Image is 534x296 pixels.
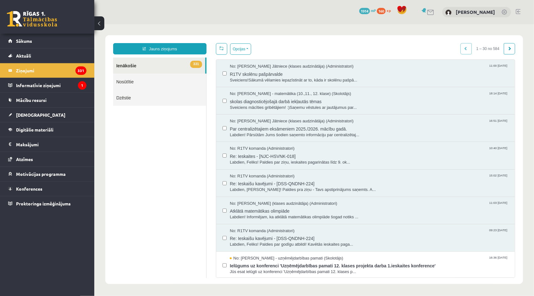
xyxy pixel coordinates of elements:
[135,231,249,237] span: No: [PERSON_NAME] - uzņēmējdarbības pamati (Skolotājs)
[394,39,414,44] span: 11:00 [DATE]
[135,53,414,59] span: Sveiciens!Sākumā vēlamies iepazīstināt ar to, kāda ir skolēnu pašpā...
[16,112,65,118] span: [DEMOGRAPHIC_DATA]
[359,8,370,14] span: 1914
[135,94,414,114] a: No: [PERSON_NAME] Jātniece (klases audzinātāja) (Administratori) 16:51 [DATE] Par centralizētajie...
[78,81,86,90] i: 1
[8,122,86,137] a: Digitālie materiāli
[394,149,414,154] span: 15:02 [DATE]
[135,39,414,59] a: No: [PERSON_NAME] Jātniece (klases audzinātāja) (Administratori) 11:00 [DATE] R1TV skolēnu pašpār...
[456,9,495,15] a: [PERSON_NAME]
[8,48,86,63] a: Aktuāli
[377,19,410,30] span: 1 – 30 no 584
[16,53,31,59] span: Aktuāli
[16,127,53,132] span: Digitālie materiāli
[8,63,86,78] a: Ziņojumi331
[16,186,42,192] span: Konferences
[135,94,259,100] span: No: [PERSON_NAME] Jātniece (klases audzinātāja) (Administratori)
[16,63,86,78] legend: Ziņojumi
[359,8,376,13] a: 1914 mP
[135,190,414,196] span: Labdien! Informējam, ka atklātā matemātikas olimpiāde šogad notiks ...
[19,19,112,30] a: Jauns ziņojums
[135,73,414,81] span: skolas diagnosticējošajā darbā iekļautās tēmas
[387,8,391,13] span: xp
[16,78,86,92] legend: Informatīvie ziņojumi
[377,8,394,13] a: 160 xp
[136,19,157,31] button: Opcijas
[135,149,414,169] a: No: R1TV komanda (Administratori) 15:02 [DATE] Re: Ieskaišu kavējumi - [DSS-QNDNH-224] Labdien, [...
[135,39,259,45] span: No: [PERSON_NAME] Jātniece (klases audzinātāja) (Administratori)
[135,176,243,182] span: No: [PERSON_NAME] (klases audzinātāja) (Administratori)
[16,38,32,44] span: Sākums
[8,34,86,48] a: Sākums
[135,67,414,86] a: No: [PERSON_NAME] - matemātika (10.,11., 12. klase) (Skolotājs) 18:14 [DATE] skolas diagnosticējo...
[8,108,86,122] a: [DEMOGRAPHIC_DATA]
[135,217,414,223] span: Labdien, Feliks! Paldies par godīgu atbildi! Kavētās ieskaites paga...
[394,67,414,71] span: 18:14 [DATE]
[135,204,200,210] span: No: R1TV komanda (Administratori)
[16,171,66,177] span: Motivācijas programma
[8,167,86,181] a: Motivācijas programma
[394,121,414,126] span: 10:40 [DATE]
[8,93,86,107] a: Mācību resursi
[135,209,414,217] span: Re: Ieskaišu kavējumi - [DSS-QNDNH-224]
[96,36,108,44] span: 331
[7,11,57,27] a: Rīgas 1. Tālmācības vidusskola
[16,137,86,152] legend: Maksājumi
[135,108,414,114] span: Labdien! Pārsūtām Jums šodien saņemto informāciju par centralizētaj...
[135,245,414,251] span: Jūs esat ielūgti uz konferenci 'Uzņēmējdarbības pamati 12. klases p...
[135,67,257,73] span: No: [PERSON_NAME] - matemātika (10.,11., 12. klase) (Skolotājs)
[75,66,86,75] i: 331
[135,155,414,163] span: Re: Ieskaišu kavējumi - [DSS-QNDNH-224]
[135,121,200,127] span: No: R1TV komanda (Administratori)
[394,231,414,236] span: 16:36 [DATE]
[394,204,414,209] span: 09:23 [DATE]
[16,201,71,206] span: Proktoringa izmēģinājums
[135,135,414,141] span: Labdien, Feliks! Paldies par ziņu, ieskaites pagarinātas līdz 9. ok...
[8,182,86,196] a: Konferences
[135,100,414,108] span: Par centralizētajiem eksāmeniem 2025./2026. mācību gadā.
[135,176,414,196] a: No: [PERSON_NAME] (klases audzinātāja) (Administratori) 11:03 [DATE] Atklātā matemātikas olimpiād...
[394,176,414,181] span: 11:03 [DATE]
[16,97,47,103] span: Mācību resursi
[371,8,376,13] span: mP
[445,9,452,16] img: Feliks Vladimirovs
[377,8,386,14] span: 160
[135,81,414,87] span: Sveiciens mācīties gribētājiem! :)Saņemu vēstules ar jautājumus par...
[8,196,86,211] a: Proktoringa izmēģinājums
[8,137,86,152] a: Maksājumi
[16,156,33,162] span: Atzīmes
[8,78,86,92] a: Informatīvie ziņojumi1
[135,231,414,251] a: No: [PERSON_NAME] - uzņēmējdarbības pamati (Skolotājs) 16:36 [DATE] Ielūgums uz konferenci 'Uzņēm...
[8,152,86,166] a: Atzīmes
[135,149,200,155] span: No: R1TV komanda (Administratori)
[135,163,414,169] span: Labdien, [PERSON_NAME]! Paldies pra ziņu - Tavs apstiprinājums saņemts. A...
[19,49,112,65] a: Nosūtītie
[135,204,414,223] a: No: R1TV komanda (Administratori) 09:23 [DATE] Re: Ieskaišu kavējumi - [DSS-QNDNH-224] Labdien, F...
[19,65,112,81] a: Dzēstie
[135,121,414,141] a: No: R1TV komanda (Administratori) 10:40 [DATE] Re: Ieskaites - [NJC-HSVNK-018] Labdien, Feliks! P...
[394,94,414,99] span: 16:51 [DATE]
[135,182,414,190] span: Atklātā matemātikas olimpiāde
[19,33,111,49] a: 331Ienākošie
[135,127,414,135] span: Re: Ieskaites - [NJC-HSVNK-018]
[135,45,414,53] span: R1TV skolēnu pašpārvalde
[135,237,414,245] span: Ielūgums uz konferenci 'Uzņēmējdarbības pamati 12. klases projekta darba 1.ieskaites konference'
